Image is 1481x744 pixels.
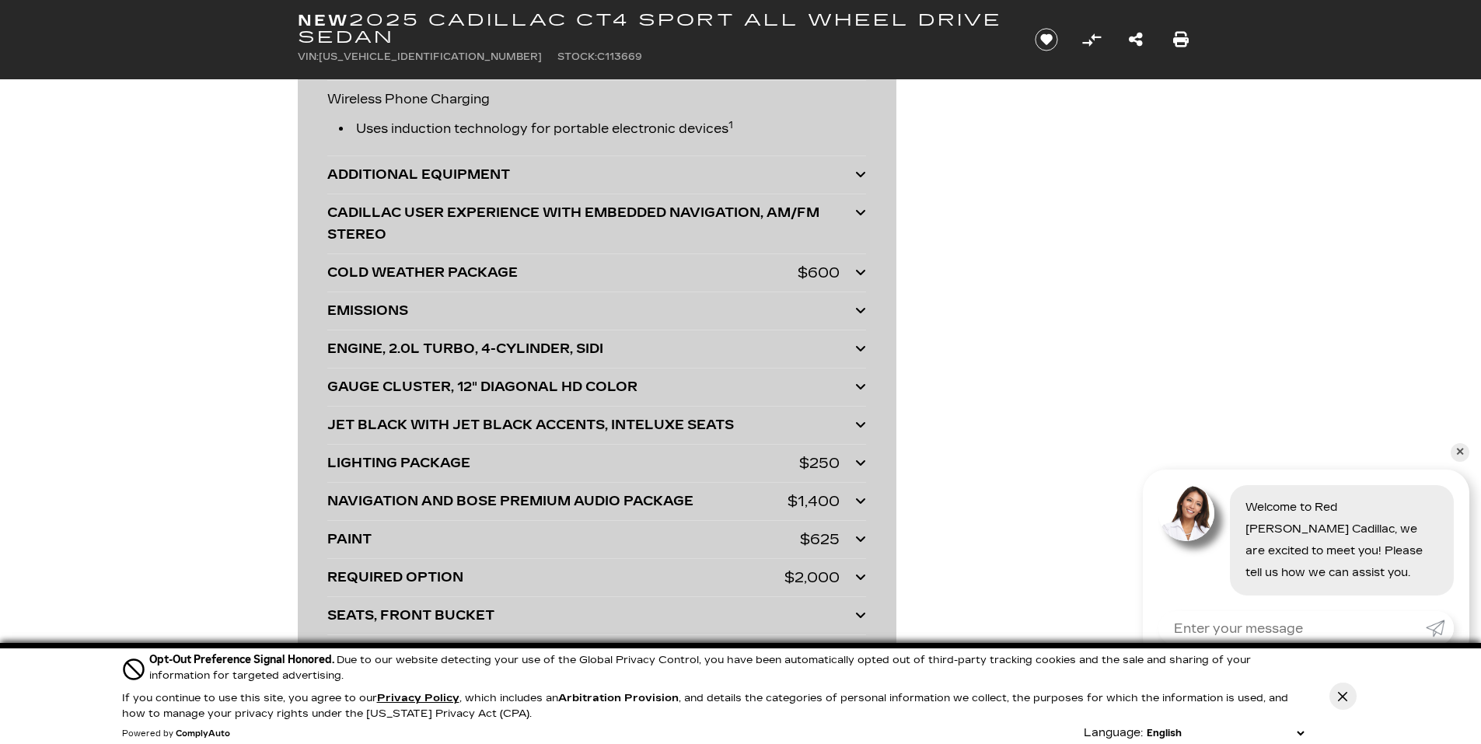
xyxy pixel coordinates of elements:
[298,11,349,30] strong: New
[728,120,733,131] sup: 1
[798,262,840,284] div: $600
[800,529,840,550] div: $625
[558,692,679,704] strong: Arbitration Provision
[799,452,840,474] div: $250
[1129,29,1143,51] a: Share this New 2025 Cadillac CT4 Sport All Wheel Drive Sedan
[1230,485,1454,596] div: Welcome to Red [PERSON_NAME] Cadillac, we are excited to meet you! Please tell us how we can assi...
[122,729,230,739] div: Powered by
[327,567,784,589] div: REQUIRED OPTION
[176,729,230,739] a: ComplyAuto
[784,567,840,589] div: $2,000
[327,491,788,512] div: NAVIGATION AND BOSE PREMIUM AUDIO PACKAGE
[327,300,855,322] div: EMISSIONS
[597,51,642,62] span: C113669
[1084,728,1143,739] div: Language:
[1158,485,1214,541] img: Agent profile photo
[1158,611,1426,645] input: Enter your message
[1029,27,1064,52] button: Save vehicle
[122,692,1288,720] p: If you continue to use this site, you agree to our , which includes an , and details the categori...
[1173,29,1189,51] a: Print this New 2025 Cadillac CT4 Sport All Wheel Drive Sedan
[327,529,800,550] div: PAINT
[327,262,798,284] div: COLD WEATHER PACKAGE
[557,51,597,62] span: Stock:
[1426,611,1454,645] a: Submit
[327,452,799,474] div: LIGHTING PACKAGE
[298,12,1009,46] h1: 2025 Cadillac CT4 Sport All Wheel Drive Sedan
[149,651,1308,683] div: Due to our website detecting your use of the Global Privacy Control, you have been automatically ...
[327,81,866,156] div: Wireless Phone Charging
[1329,683,1357,710] button: Close Button
[327,202,855,246] div: CADILLAC USER EXPERIENCE WITH EMBEDDED NAVIGATION, AM/FM STEREO
[319,51,542,62] span: [US_VEHICLE_IDENTIFICATION_NUMBER]
[339,118,866,140] li: Uses induction technology for portable electronic devices
[327,605,855,627] div: SEATS, FRONT BUCKET
[377,692,459,704] u: Privacy Policy
[327,164,855,186] div: ADDITIONAL EQUIPMENT
[788,491,840,512] div: $1,400
[1143,725,1308,741] select: Language Select
[149,653,337,666] span: Opt-Out Preference Signal Honored .
[327,338,855,360] div: ENGINE, 2.0L TURBO, 4-CYLINDER, SIDI
[1080,28,1103,51] button: Compare Vehicle
[327,414,855,436] div: JET BLACK WITH JET BLACK ACCENTS, INTELUXE SEATS
[298,51,319,62] span: VIN:
[327,376,855,398] div: GAUGE CLUSTER, 12" DIAGONAL HD COLOR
